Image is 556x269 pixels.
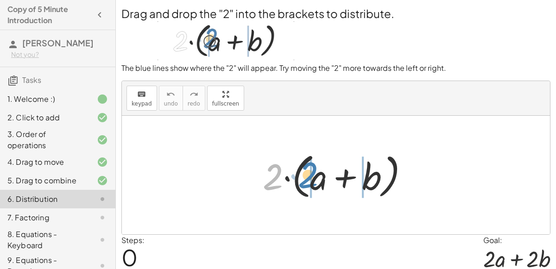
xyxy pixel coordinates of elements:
[121,63,550,74] p: The blue lines show where the "2" will appear. Try moving the "2" more towards the left or right.
[121,6,550,21] h2: Drag and drop the "2" into the brackets to distribute.
[7,212,82,223] div: 7. Factoring
[207,86,244,111] button: fullscreen
[97,94,108,105] i: Task finished.
[212,100,239,107] span: fullscreen
[158,21,294,60] img: dc67eec84e4b37c1e7b99ad5a1a17e8066cba3efdf3fc1a99d68a70915cbe56f.gif
[97,134,108,145] i: Task finished and correct.
[190,89,198,100] i: redo
[97,112,108,123] i: Task finished and correct.
[7,175,82,186] div: 5. Drag to combine
[22,75,41,85] span: Tasks
[7,229,82,251] div: 8. Equations - Keyboard
[7,4,91,26] h4: Copy of 5 Minute Introduction
[183,86,205,111] button: redoredo
[97,156,108,168] i: Task finished and correct.
[7,129,82,151] div: 3. Order of operations
[97,175,108,186] i: Task finished and correct.
[188,100,200,107] span: redo
[121,235,145,245] label: Steps:
[97,194,108,205] i: Task not started.
[132,100,152,107] span: keypad
[7,156,82,168] div: 4. Drag to move
[97,234,108,245] i: Task not started.
[22,38,94,48] span: [PERSON_NAME]
[137,89,146,100] i: keyboard
[97,212,108,223] i: Task not started.
[483,235,550,246] div: Goal:
[7,194,82,205] div: 6. Distribution
[11,50,108,59] div: Not you?
[126,86,157,111] button: keyboardkeypad
[7,94,82,105] div: 1. Welcome :)
[166,89,175,100] i: undo
[7,112,82,123] div: 2. Click to add
[159,86,183,111] button: undoundo
[164,100,178,107] span: undo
